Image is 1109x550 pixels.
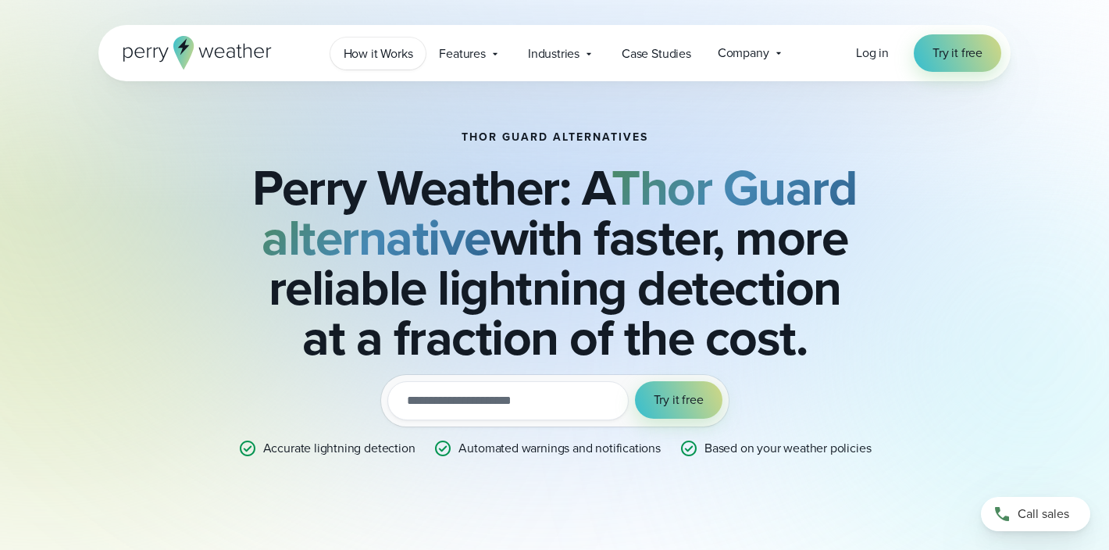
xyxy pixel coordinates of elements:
[981,497,1090,531] a: Call sales
[528,45,579,63] span: Industries
[654,391,704,409] span: Try it free
[344,45,413,63] span: How it Works
[635,381,722,419] button: Try it free
[263,439,415,458] p: Accurate lightning detection
[439,45,486,63] span: Features
[718,44,769,62] span: Company
[856,44,889,62] a: Log in
[704,439,871,458] p: Based on your weather policies
[462,131,648,144] h1: THOR GUARD ALTERNATIVES
[622,45,691,63] span: Case Studies
[932,44,982,62] span: Try it free
[1018,505,1069,523] span: Call sales
[262,151,857,274] strong: Thor Guard alternative
[856,44,889,62] span: Log in
[914,34,1001,72] a: Try it free
[330,37,426,70] a: How it Works
[458,439,660,458] p: Automated warnings and notifications
[177,162,932,362] h2: Perry Weather: A with faster, more reliable lightning detection at a fraction of the cost.
[608,37,704,70] a: Case Studies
